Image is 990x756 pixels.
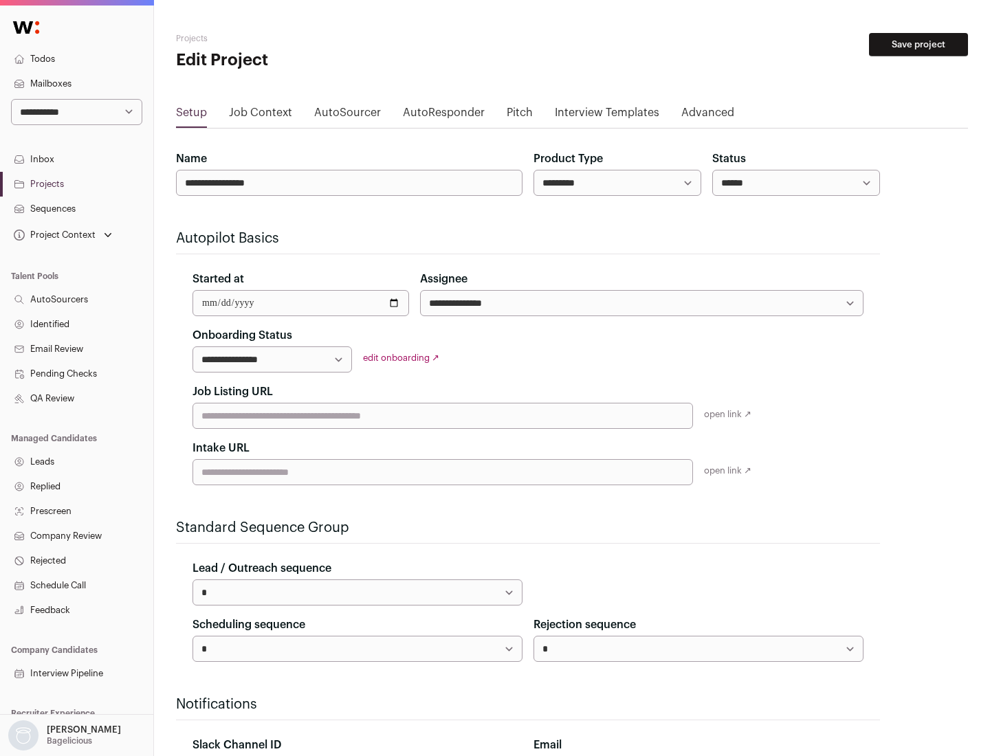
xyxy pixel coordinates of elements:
[507,104,533,126] a: Pitch
[192,383,273,400] label: Job Listing URL
[314,104,381,126] a: AutoSourcer
[176,695,880,714] h2: Notifications
[176,518,880,537] h2: Standard Sequence Group
[712,151,746,167] label: Status
[192,440,250,456] label: Intake URL
[8,720,38,751] img: nopic.png
[533,737,863,753] div: Email
[533,151,603,167] label: Product Type
[403,104,485,126] a: AutoResponder
[363,353,439,362] a: edit onboarding ↗
[176,229,880,248] h2: Autopilot Basics
[11,230,96,241] div: Project Context
[192,271,244,287] label: Started at
[176,151,207,167] label: Name
[192,560,331,577] label: Lead / Outreach sequence
[555,104,659,126] a: Interview Templates
[681,104,734,126] a: Advanced
[47,724,121,735] p: [PERSON_NAME]
[5,14,47,41] img: Wellfound
[176,104,207,126] a: Setup
[47,735,92,746] p: Bagelicious
[869,33,968,56] button: Save project
[192,616,305,633] label: Scheduling sequence
[533,616,636,633] label: Rejection sequence
[192,327,292,344] label: Onboarding Status
[5,720,124,751] button: Open dropdown
[229,104,292,126] a: Job Context
[192,737,281,753] label: Slack Channel ID
[176,33,440,44] h2: Projects
[420,271,467,287] label: Assignee
[176,49,440,71] h1: Edit Project
[11,225,115,245] button: Open dropdown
